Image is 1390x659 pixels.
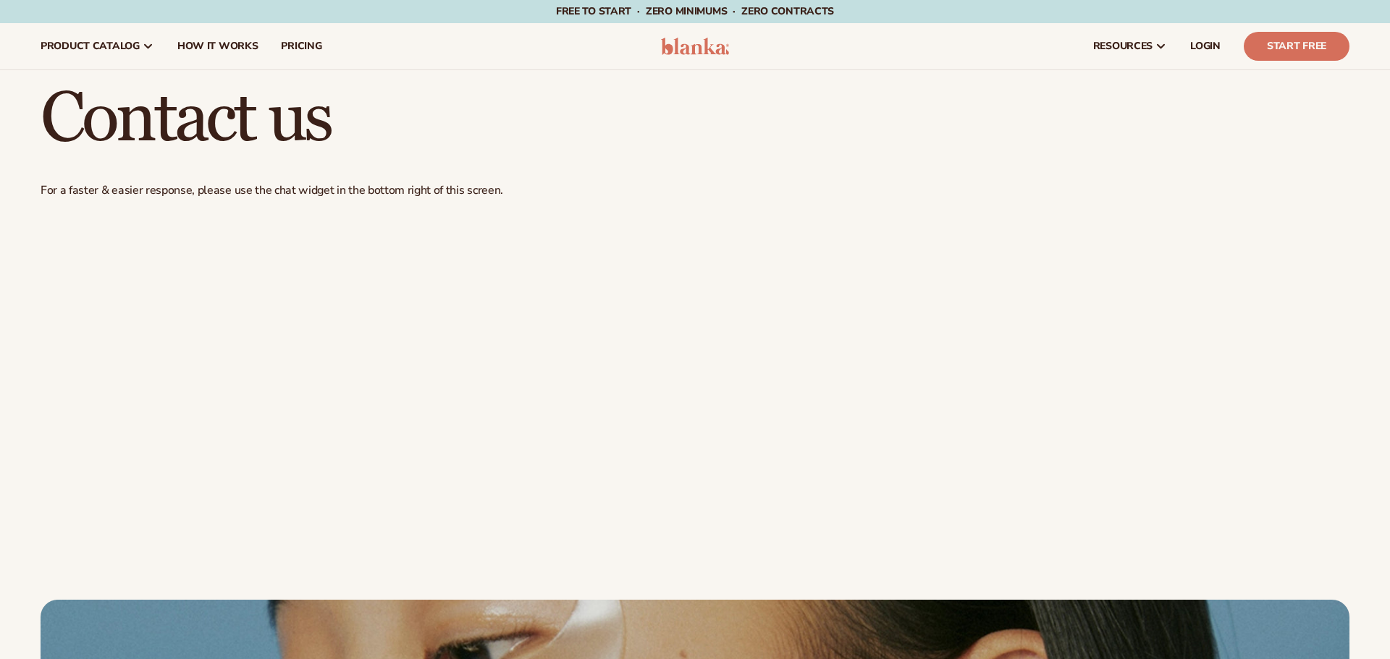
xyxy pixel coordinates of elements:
[269,23,333,69] a: pricing
[166,23,270,69] a: How It Works
[556,4,834,18] span: Free to start · ZERO minimums · ZERO contracts
[177,41,258,52] span: How It Works
[41,183,1349,198] p: For a faster & easier response, please use the chat widget in the bottom right of this screen.
[1179,23,1232,69] a: LOGIN
[1082,23,1179,69] a: resources
[661,38,730,55] img: logo
[41,210,1349,600] iframe: Contact Us Form
[29,23,166,69] a: product catalog
[1190,41,1221,52] span: LOGIN
[1093,41,1153,52] span: resources
[41,85,1349,154] h1: Contact us
[281,41,321,52] span: pricing
[41,41,140,52] span: product catalog
[1244,32,1349,61] a: Start Free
